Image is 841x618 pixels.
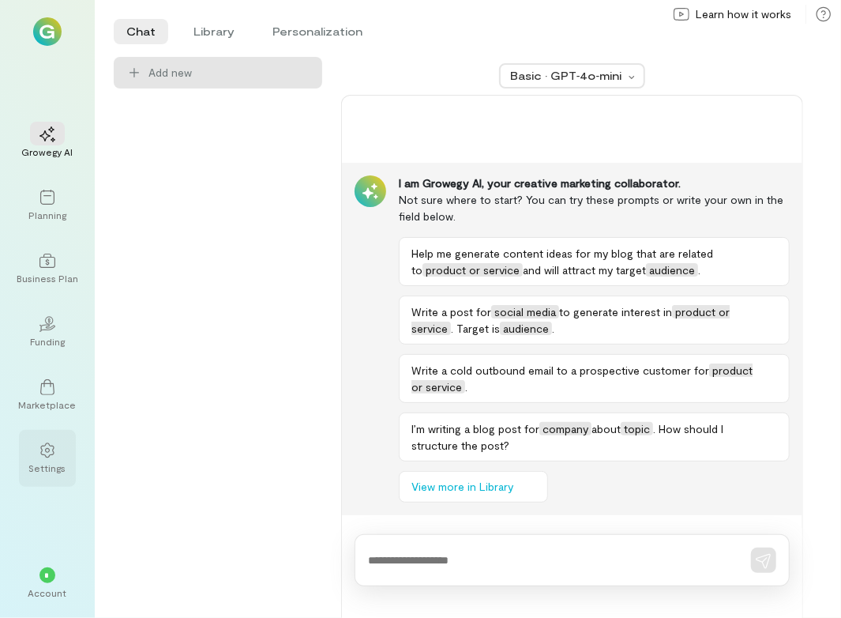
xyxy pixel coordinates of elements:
span: Write a cold outbound email to a prospective customer for [411,364,709,377]
span: . Target is [451,322,500,335]
span: audience [646,263,698,277]
span: . [552,322,554,335]
div: I am Growegy AI, your creative marketing collaborator. [399,175,790,191]
span: Help me generate content ideas for my blog that are related to [411,247,713,277]
span: and will attract my target [523,263,646,277]
li: Personalization [260,19,375,44]
a: Business Plan [19,240,76,297]
span: audience [500,322,552,335]
div: Settings [29,462,66,474]
button: View more in Library [399,471,548,503]
div: Account [28,586,67,599]
li: Chat [114,19,168,44]
span: . [698,263,700,277]
span: . [465,380,467,394]
div: Marketplace [19,398,77,411]
button: Help me generate content ideas for my blog that are related toproduct or serviceand will attract ... [399,237,790,286]
a: Funding [19,303,76,360]
button: I’m writing a blog post forcompanyabouttopic. How should I structure the post? [399,413,790,462]
a: Growegy AI [19,114,76,171]
span: Add new [148,65,310,81]
span: product or service [422,263,523,277]
span: Learn how it works [696,6,791,22]
span: Write a post for [411,305,491,318]
li: Library [181,19,247,44]
span: company [539,422,591,435]
span: about [591,422,621,435]
a: Settings [19,430,76,487]
div: Funding [30,335,65,348]
a: Marketplace [19,367,76,424]
div: Not sure where to start? You can try these prompts or write your own in the field below. [399,191,790,224]
span: View more in Library [411,479,513,495]
span: to generate interest in [559,305,672,318]
span: social media [491,305,559,318]
div: Basic · GPT‑4o‑mini [510,68,624,84]
span: I’m writing a blog post for [411,422,539,435]
a: Planning [19,177,76,234]
button: Write a post forsocial mediato generate interest inproduct or service. Target isaudience. [399,296,790,345]
div: *Account [19,555,76,612]
button: Write a cold outbound email to a prospective customer forproduct or service. [399,354,790,403]
div: Growegy AI [22,145,73,158]
span: topic [621,422,653,435]
div: Planning [28,209,66,221]
div: Business Plan [17,272,78,285]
